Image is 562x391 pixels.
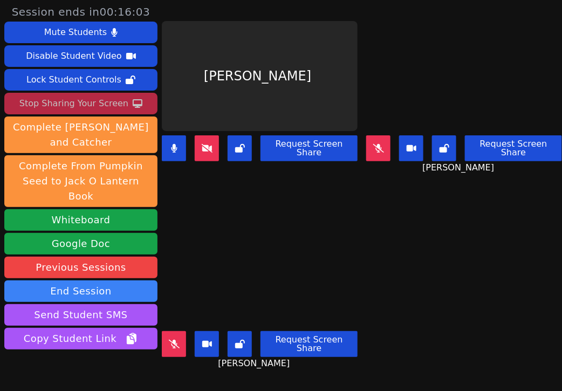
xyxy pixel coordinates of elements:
span: [PERSON_NAME] [218,357,293,370]
div: Stop Sharing Your Screen [19,95,128,112]
div: [PERSON_NAME] [162,21,358,131]
button: Complete From Pumpkin Seed to Jack O Lantern Book [4,155,157,207]
span: Copy Student Link [24,331,138,346]
span: [PERSON_NAME] [423,161,497,174]
button: End Session [4,280,157,302]
button: Whiteboard [4,209,157,231]
div: Lock Student Controls [26,71,121,88]
button: Send Student SMS [4,304,157,326]
button: Stop Sharing Your Screen [4,93,157,114]
a: Google Doc [4,233,157,255]
span: Session ends in [12,4,150,19]
button: Request Screen Share [261,135,358,161]
button: Request Screen Share [261,331,358,357]
div: Mute Students [44,24,107,41]
a: Previous Sessions [4,257,157,278]
button: Request Screen Share [465,135,562,161]
button: Disable Student Video [4,45,157,67]
button: Complete [PERSON_NAME] and Catcher [4,116,157,153]
button: Copy Student Link [4,328,157,349]
button: Mute Students [4,22,157,43]
div: Disable Student Video [26,47,121,65]
button: Lock Student Controls [4,69,157,91]
time: 00:16:03 [100,5,150,18]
